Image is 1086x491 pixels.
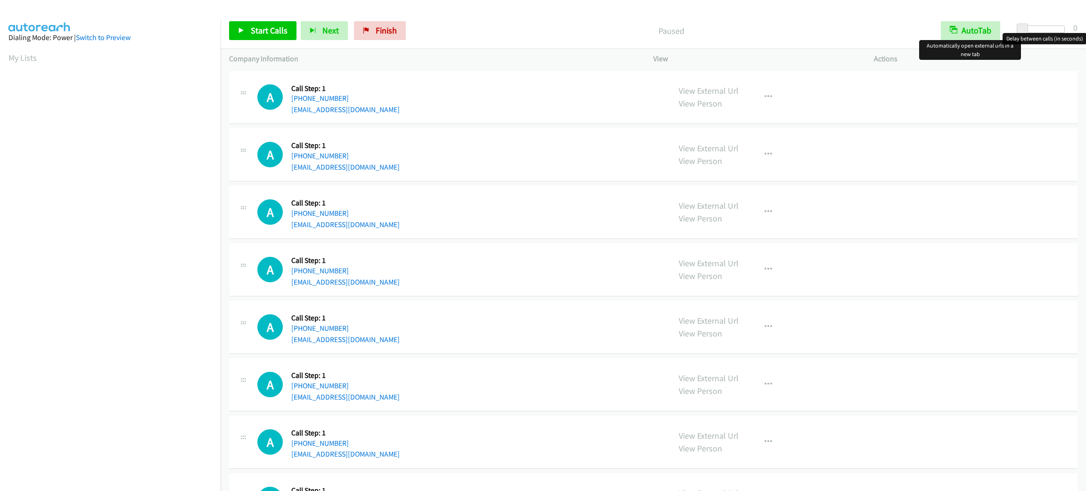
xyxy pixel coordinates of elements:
[251,25,288,36] span: Start Calls
[679,143,739,154] a: View External Url
[291,381,349,390] a: [PHONE_NUMBER]
[679,258,739,269] a: View External Url
[257,257,283,282] h1: A
[322,25,339,36] span: Next
[291,84,400,93] h5: Call Step: 1
[679,315,739,326] a: View External Url
[679,385,722,396] a: View Person
[8,52,37,63] a: My Lists
[679,443,722,454] a: View Person
[376,25,397,36] span: Finish
[941,21,1000,40] button: AutoTab
[291,151,349,160] a: [PHONE_NUMBER]
[257,142,283,167] div: The call is yet to be attempted
[291,335,400,344] a: [EMAIL_ADDRESS][DOMAIN_NAME]
[653,53,857,65] p: View
[257,142,283,167] h1: A
[257,429,283,455] div: The call is yet to be attempted
[679,270,722,281] a: View Person
[291,324,349,333] a: [PHONE_NUMBER]
[257,429,283,455] h1: A
[874,53,1078,65] p: Actions
[257,314,283,340] h1: A
[229,21,296,40] a: Start Calls
[291,278,400,286] a: [EMAIL_ADDRESS][DOMAIN_NAME]
[76,33,131,42] a: Switch to Preview
[679,200,739,211] a: View External Url
[291,428,400,438] h5: Call Step: 1
[419,25,924,37] p: Paused
[291,371,400,380] h5: Call Step: 1
[229,53,636,65] p: Company Information
[291,209,349,218] a: [PHONE_NUMBER]
[291,313,400,323] h5: Call Step: 1
[354,21,406,40] a: Finish
[257,372,283,397] h1: A
[679,213,722,224] a: View Person
[679,430,739,441] a: View External Url
[1073,21,1078,34] div: 0
[291,94,349,103] a: [PHONE_NUMBER]
[291,256,400,265] h5: Call Step: 1
[291,266,349,275] a: [PHONE_NUMBER]
[257,372,283,397] div: The call is yet to be attempted
[291,220,400,229] a: [EMAIL_ADDRESS][DOMAIN_NAME]
[291,141,400,150] h5: Call Step: 1
[679,85,739,96] a: View External Url
[257,84,283,110] div: The call is yet to be attempted
[8,32,212,43] div: Dialing Mode: Power |
[291,198,400,208] h5: Call Step: 1
[257,257,283,282] div: The call is yet to be attempted
[257,199,283,225] div: The call is yet to be attempted
[919,40,1021,60] div: Automatically open external urls in a new tab
[679,155,722,166] a: View Person
[679,328,722,339] a: View Person
[301,21,348,40] button: Next
[257,314,283,340] div: The call is yet to be attempted
[679,373,739,384] a: View External Url
[291,439,349,448] a: [PHONE_NUMBER]
[291,105,400,114] a: [EMAIL_ADDRESS][DOMAIN_NAME]
[257,199,283,225] h1: A
[291,450,400,458] a: [EMAIL_ADDRESS][DOMAIN_NAME]
[291,163,400,172] a: [EMAIL_ADDRESS][DOMAIN_NAME]
[679,98,722,109] a: View Person
[291,393,400,401] a: [EMAIL_ADDRESS][DOMAIN_NAME]
[257,84,283,110] h1: A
